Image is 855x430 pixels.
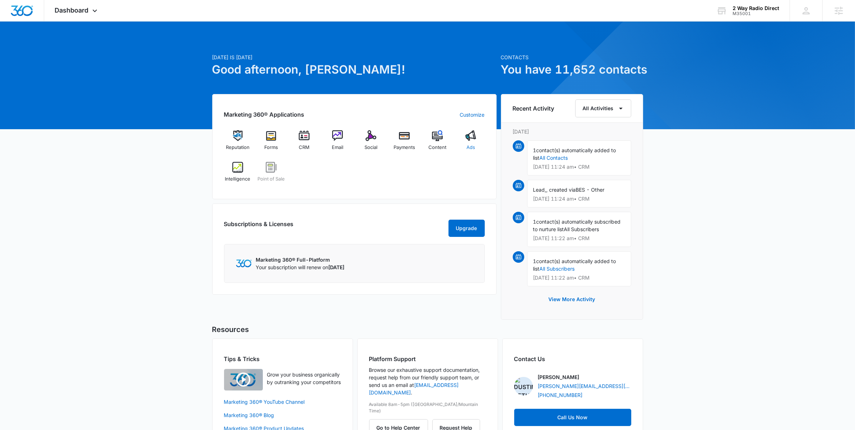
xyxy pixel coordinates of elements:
p: [DATE] 11:22 am • CRM [533,275,625,280]
a: Marketing 360® YouTube Channel [224,398,341,406]
a: Reputation [224,130,252,156]
span: Reputation [226,144,250,151]
h1: Good afternoon, [PERSON_NAME]! [212,61,497,78]
p: Contacts [501,53,643,61]
img: Dustin Bethel [514,377,533,396]
span: 1 [533,219,536,225]
span: Ads [466,144,475,151]
a: Content [424,130,451,156]
span: contact(s) automatically added to list [533,147,616,161]
a: Ads [457,130,485,156]
span: 1 [533,258,536,264]
p: Marketing 360® Full-Platform [256,256,345,263]
a: Marketing 360® Blog [224,411,341,419]
p: Available 8am-5pm ([GEOGRAPHIC_DATA]/Mountain Time) [369,401,486,414]
p: [PERSON_NAME] [538,373,580,381]
p: [DATE] is [DATE] [212,53,497,61]
span: CRM [299,144,310,151]
a: Intelligence [224,162,252,188]
span: [DATE] [329,264,345,270]
span: Email [332,144,343,151]
button: Upgrade [449,220,485,237]
h1: You have 11,652 contacts [501,61,643,78]
h2: Subscriptions & Licenses [224,220,294,234]
p: [DATE] 11:24 am • CRM [533,164,625,169]
a: Point of Sale [257,162,285,188]
span: Payments [394,144,415,151]
span: Social [364,144,377,151]
h5: Resources [212,324,643,335]
h6: Recent Activity [513,104,554,113]
a: Forms [257,130,285,156]
p: [DATE] 11:24 am • CRM [533,196,625,201]
img: Marketing 360 Logo [236,260,252,267]
p: Browse our exhaustive support documentation, request help from our friendly support team, or send... [369,366,486,396]
span: , created via [547,187,576,193]
h2: Contact Us [514,355,631,363]
div: account name [733,5,779,11]
img: Quick Overview Video [224,369,263,391]
a: Payments [390,130,418,156]
a: All Contacts [540,155,568,161]
p: Grow your business organically by outranking your competitors [267,371,341,386]
span: contact(s) automatically subscribed to nurture list [533,219,621,232]
a: Customize [460,111,485,118]
p: [DATE] [513,128,631,135]
span: BES - Other [576,187,605,193]
span: Dashboard [55,6,89,14]
span: contact(s) automatically added to list [533,258,616,272]
h2: Marketing 360® Applications [224,110,305,119]
h2: Tips & Tricks [224,355,341,363]
h2: Platform Support [369,355,486,363]
a: All Subscribers [540,266,575,272]
p: Your subscription will renew on [256,263,345,271]
a: [PHONE_NUMBER] [538,391,583,399]
a: Email [324,130,352,156]
button: View More Activity [542,291,603,308]
span: All Subscribers [564,226,599,232]
a: Call Us Now [514,409,631,426]
a: [PERSON_NAME][EMAIL_ADDRESS][PERSON_NAME][DOMAIN_NAME] [538,382,631,390]
span: Forms [264,144,278,151]
a: Social [357,130,385,156]
span: Intelligence [225,176,250,183]
span: Point of Sale [257,176,285,183]
div: account id [733,11,779,16]
button: All Activities [575,99,631,117]
p: [DATE] 11:22 am • CRM [533,236,625,241]
span: Content [428,144,446,151]
span: Lead, [533,187,547,193]
span: 1 [533,147,536,153]
a: CRM [291,130,318,156]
